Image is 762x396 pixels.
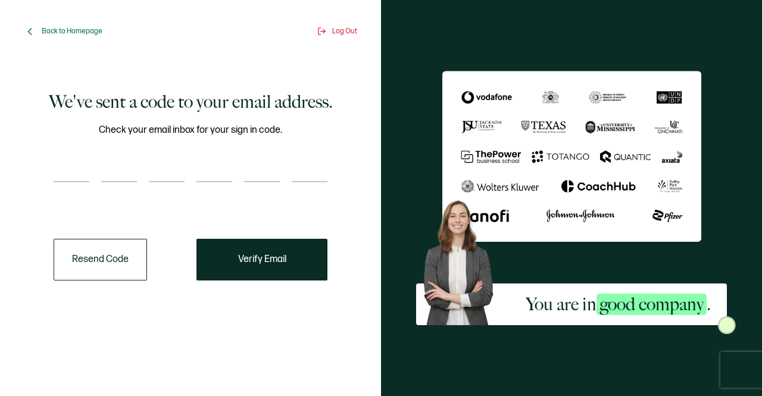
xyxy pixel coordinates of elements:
span: Log Out [332,27,357,36]
button: Resend Code [54,239,147,280]
h2: You are in . [526,292,711,316]
img: Sertifier We've sent a code to your email address. [442,71,701,242]
img: Sertifier Signup - You are in <span class="strong-h">good company</span>. Hero [416,194,510,325]
span: good company [597,294,707,315]
span: Back to Homepage [42,27,102,36]
h1: We've sent a code to your email address. [49,90,333,114]
img: Sertifier Signup [718,316,736,334]
span: Check your email inbox for your sign in code. [99,123,282,138]
span: Verify Email [238,255,286,264]
button: Verify Email [196,239,327,280]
